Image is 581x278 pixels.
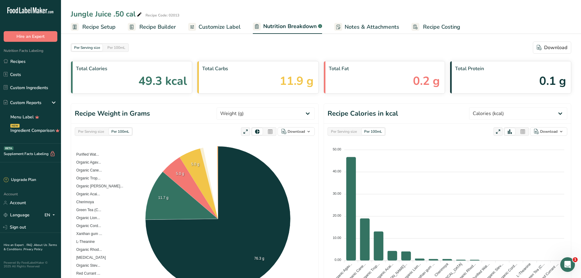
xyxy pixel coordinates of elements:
[329,65,440,72] span: Total Fat
[253,20,322,34] a: Nutrition Breakdown
[75,109,150,119] h1: Recipe Weight in Grams
[4,99,41,106] div: Custom Reports
[72,192,100,196] span: Organic Acai...
[72,240,95,244] span: L-Theanine
[138,72,187,90] span: 49.3 kcal
[540,129,558,134] div: Download
[334,20,399,34] a: Notes & Attachments
[328,109,398,119] h1: Recipe Calories in kcal
[72,44,102,51] div: Per Serving size
[573,257,578,262] span: 1
[278,127,315,136] button: Download
[72,263,100,268] span: Organic Stev...
[76,128,106,135] div: Per Serving size
[434,262,449,277] tspan: Cherimoya
[4,146,13,150] div: BETA
[82,23,116,31] span: Recipe Setup
[333,192,341,195] tspan: 30.00
[45,211,57,219] div: EN
[333,214,341,217] tspan: 20.00
[537,44,567,51] div: Download
[455,65,566,72] span: Total Protein
[23,247,42,251] a: Privacy Policy
[423,23,460,31] span: Recipe Costing
[288,129,305,134] div: Download
[128,20,176,34] a: Recipe Builder
[4,31,57,42] button: Hire an Expert
[72,271,100,276] span: Red Currant ...
[27,243,34,247] a: FAQ .
[560,257,575,272] iframe: Intercom live chat
[10,124,20,128] div: NEW
[345,23,399,31] span: Notes & Attachments
[202,65,313,72] span: Total Carbs
[71,20,116,34] a: Recipe Setup
[515,262,532,278] tspan: L-Theanine
[72,232,102,236] span: Xanthan gum ...
[539,72,566,90] span: 0.1 g
[4,243,57,251] a: Terms & Conditions .
[333,169,341,173] tspan: 40.00
[76,65,187,72] span: Total Calories
[72,216,100,220] span: Organic Lion...
[530,127,567,136] button: Download
[145,13,179,18] div: Recipe Code: 02013
[533,42,571,54] button: Download
[72,208,101,212] span: Green Tea (C...
[72,152,99,157] span: Purified Wat...
[105,44,128,51] div: Per 100mL
[71,9,143,20] div: Jungle Juice .50 cal
[34,243,48,247] a: About Us .
[72,160,101,164] span: Organic Agav...
[413,72,440,90] span: 0.2 g
[4,210,30,220] a: Language
[72,184,123,188] span: Organic [PERSON_NAME]...
[109,128,132,135] div: Per 100mL
[4,261,57,268] div: Powered By FoodLabelMaker © 2025 All Rights Reserved
[280,72,314,90] span: 11.9 g
[72,247,102,252] span: Organic Rhod...
[72,255,106,260] span: [MEDICAL_DATA]
[188,20,241,34] a: Customize Label
[72,224,101,228] span: Organic Cord...
[263,22,317,31] span: Nutrition Breakdown
[72,168,102,172] span: Organic Cane...
[72,176,100,180] span: Organic Trop...
[333,236,341,240] tspan: 10.00
[328,128,359,135] div: Per Serving size
[333,147,341,151] tspan: 50.00
[199,23,241,31] span: Customize Label
[4,177,36,183] div: Upgrade Plan
[72,200,94,204] span: Cherimoya
[335,258,341,262] tspan: 0.00
[362,128,385,135] div: Per 100mL
[139,23,176,31] span: Recipe Builder
[411,20,460,34] a: Recipe Costing
[4,243,25,247] a: Hire an Expert .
